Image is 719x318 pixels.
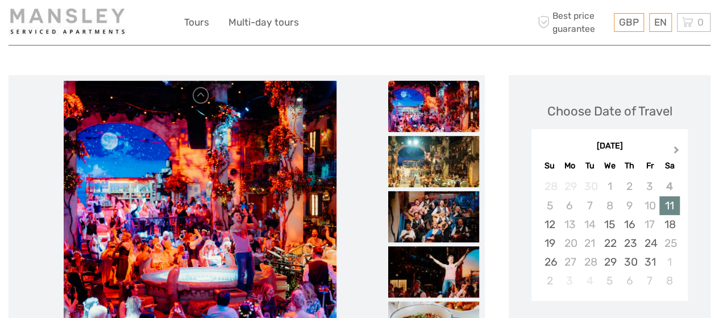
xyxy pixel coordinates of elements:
button: Next Month [668,143,687,162]
a: Tours [184,14,209,31]
div: EN [649,13,672,32]
div: [DATE] [531,141,688,152]
div: Sa [659,158,679,174]
div: Not available Thursday, October 2nd, 2025 [620,177,639,196]
div: Fr [639,158,659,174]
div: Choose Thursday, October 30th, 2025 [620,253,639,271]
img: 6972a0d803dc45e3be07a7ef865d8bf1_slider_thumbnail.jpeg [388,191,479,242]
div: Not available Monday, September 29th, 2025 [560,177,580,196]
div: Not available Monday, October 20th, 2025 [560,234,580,253]
div: Not available Monday, October 6th, 2025 [560,196,580,215]
div: Not available Sunday, September 28th, 2025 [539,177,559,196]
div: Choose Wednesday, October 29th, 2025 [600,253,620,271]
div: Choose Wednesday, November 5th, 2025 [600,271,620,290]
div: Not available Friday, October 17th, 2025 [639,215,659,234]
span: GBP [619,16,639,28]
div: Choose Thursday, October 16th, 2025 [620,215,639,234]
div: Choose Sunday, October 26th, 2025 [539,253,559,271]
div: Choose Saturday, November 8th, 2025 [659,271,679,290]
button: Open LiveChat chat widget [131,18,144,31]
div: Not available Friday, October 3rd, 2025 [639,177,659,196]
span: 0 [696,16,705,28]
div: Not available Monday, October 13th, 2025 [560,215,580,234]
div: Tu [580,158,600,174]
div: Not available Tuesday, October 7th, 2025 [580,196,600,215]
div: Choose Saturday, October 11th, 2025 [659,196,679,215]
div: Not available Tuesday, November 4th, 2025 [580,271,600,290]
div: Choose Sunday, October 12th, 2025 [539,215,559,234]
div: Not available Wednesday, October 1st, 2025 [600,177,620,196]
div: Not available Tuesday, October 28th, 2025 [580,253,600,271]
div: month 2025-10 [535,177,684,290]
div: Not available Tuesday, October 21st, 2025 [580,234,600,253]
div: Choose Thursday, October 23rd, 2025 [620,234,639,253]
a: Multi-day tours [228,14,299,31]
div: Choose Wednesday, October 22nd, 2025 [600,234,620,253]
div: Choose Saturday, November 1st, 2025 [659,253,679,271]
span: Best price guarantee [535,10,611,35]
div: Not available Tuesday, September 30th, 2025 [580,177,600,196]
img: 2205-b00dc78e-d6ae-4d62-a8e4-72bfb5d35dfd_logo_small.jpg [9,9,131,36]
div: Not available Saturday, October 25th, 2025 [659,234,679,253]
div: Choose Friday, October 24th, 2025 [639,234,659,253]
div: We [600,158,620,174]
div: Choose Wednesday, October 15th, 2025 [600,215,620,234]
div: Not available Tuesday, October 14th, 2025 [580,215,600,234]
p: We're away right now. Please check back later! [16,20,128,29]
div: Choose Saturday, October 18th, 2025 [659,215,679,234]
div: Not available Monday, November 3rd, 2025 [560,271,580,290]
div: Not available Monday, October 27th, 2025 [560,253,580,271]
div: Not available Sunday, October 5th, 2025 [539,196,559,215]
img: 4fedeea931164bb9bad32a7e758eae92_slider_thumbnail.jpeg [388,246,479,298]
div: Not available Saturday, October 4th, 2025 [659,177,679,196]
div: Choose Date of Travel [547,102,672,120]
div: Su [539,158,559,174]
div: Choose Sunday, October 19th, 2025 [539,234,559,253]
img: c94ca42bff3a4659a3556053d22e5e75_slider_thumbnail.jpeg [388,81,479,132]
div: Choose Friday, October 31st, 2025 [639,253,659,271]
div: Choose Friday, November 7th, 2025 [639,271,659,290]
div: Choose Thursday, November 6th, 2025 [620,271,639,290]
div: Th [620,158,639,174]
div: Not available Friday, October 10th, 2025 [639,196,659,215]
div: Choose Sunday, November 2nd, 2025 [539,271,559,290]
img: 6cde9fae2f8342b0bd8d549c68135ca6_slider_thumbnail.jpeg [388,136,479,187]
div: Not available Thursday, October 9th, 2025 [620,196,639,215]
div: Not available Wednesday, October 8th, 2025 [600,196,620,215]
div: Mo [560,158,580,174]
